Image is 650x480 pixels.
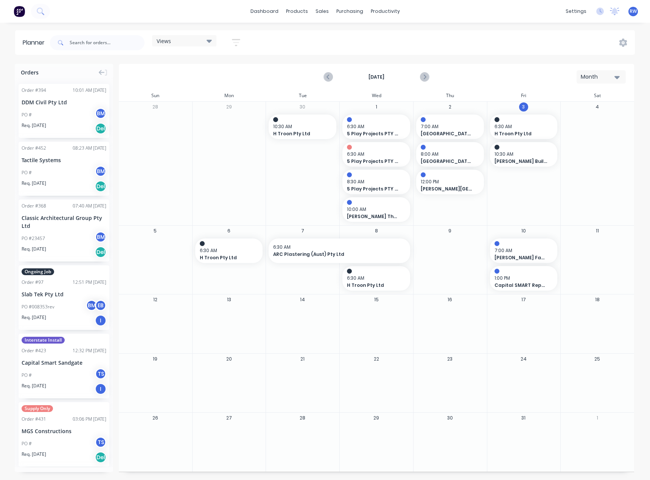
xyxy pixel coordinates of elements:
[200,247,255,254] span: 6:30 AM
[22,405,53,412] span: Supply Only
[490,266,558,291] div: 1:00 PMCapital SMART Repairs - [GEOGRAPHIC_DATA]
[324,72,333,82] button: Previous page
[70,35,145,50] input: Search for orders...
[593,354,602,363] button: 25
[95,123,106,134] div: Del
[95,300,106,311] div: EB
[273,123,328,130] span: 10:30 AM
[560,90,634,101] div: Sat
[73,279,106,286] div: 12:51 PM [DATE]
[22,372,32,379] div: PO #
[519,354,528,363] button: 24
[347,206,402,213] span: 10:00 AM
[342,170,410,194] div: 8:30 AM5 Play Projects PTY LTD
[347,151,402,158] span: 6:30 AM
[22,290,106,298] div: Slab Tek Pty Ltd
[14,6,25,17] img: Factory
[494,158,547,165] span: [PERSON_NAME] Builders - [GEOGRAPHIC_DATA]
[494,275,549,282] span: 1:00 PM
[562,6,590,17] div: settings
[224,413,233,423] button: 27
[347,130,400,137] span: 5 Play Projects PTY LTD
[494,247,549,254] span: 7:00 AM
[367,6,404,17] div: productivity
[22,382,46,389] span: Req. [DATE]
[95,181,106,192] div: Del
[298,226,307,235] button: 7
[347,282,400,289] span: H Troon Pty Ltd
[347,275,402,282] span: 6:30 AM
[224,102,233,111] button: 29
[593,413,602,423] button: 1
[494,123,549,130] span: 6:30 AM
[95,246,106,258] div: Del
[282,6,312,17] div: products
[420,72,429,82] button: Next page
[22,314,46,321] span: Req. [DATE]
[151,354,160,363] button: 19
[86,300,97,311] div: BM
[421,130,473,137] span: [GEOGRAPHIC_DATA][PERSON_NAME]
[342,266,410,291] div: 6:30 AMH Troon Pty Ltd
[151,226,160,235] button: 5
[22,87,46,94] div: Order # 394
[22,416,46,423] div: Order # 431
[224,226,233,235] button: 6
[342,115,410,139] div: 6:30 AM5 Play Projects PTY LTD
[333,6,367,17] div: purchasing
[298,354,307,363] button: 21
[157,37,171,45] span: Views
[416,170,484,194] div: 12:00 PM[PERSON_NAME][GEOGRAPHIC_DATA] [GEOGRAPHIC_DATA][PERSON_NAME]
[22,246,46,252] span: Req. [DATE]
[593,295,602,304] button: 18
[372,102,381,111] button: 1
[445,413,454,423] button: 30
[151,413,160,423] button: 26
[95,231,106,243] div: BM
[22,214,106,230] div: Classic Architectural Group Pty Ltd
[73,416,106,423] div: 03:06 PM [DATE]
[445,295,454,304] button: 16
[192,90,266,101] div: Mon
[593,102,602,111] button: 4
[22,98,106,106] div: DDM Civil Pty Ltd
[494,151,549,158] span: 10:30 AM
[273,244,402,251] span: 6:30 AM
[95,166,106,177] div: BM
[494,254,547,261] span: [PERSON_NAME] Factory
[445,354,454,363] button: 23
[416,115,484,139] div: 7:00 AM[GEOGRAPHIC_DATA][PERSON_NAME]
[416,142,484,167] div: 8:00 AM[GEOGRAPHIC_DATA][PERSON_NAME]
[21,68,39,76] span: Orders
[95,452,106,463] div: Del
[273,130,326,137] span: H Troon Pty Ltd
[118,90,192,101] div: Sun
[95,108,106,119] div: BM
[273,251,392,258] span: ARC Plastering (Aust) Pty Ltd
[22,156,106,164] div: Tactile Systems
[22,347,46,354] div: Order # 423
[22,145,46,152] div: Order # 452
[342,142,410,167] div: 6:30 AM5 Play Projects PTY LTD
[339,74,414,81] strong: [DATE]
[95,368,106,379] div: TS
[519,226,528,235] button: 10
[266,90,339,101] div: Tue
[298,295,307,304] button: 14
[22,111,32,118] div: PO #
[593,226,602,235] button: 11
[445,226,454,235] button: 9
[269,238,410,263] div: 6:30 AMARC Plastering (Aust) Pty Ltd
[95,315,106,326] div: I
[73,145,106,152] div: 08:23 AM [DATE]
[577,70,626,84] button: Month
[413,90,487,101] div: Thu
[339,90,413,101] div: Wed
[22,203,46,209] div: Order # 368
[490,238,558,263] div: 7:00 AM[PERSON_NAME] Factory
[519,295,528,304] button: 17
[22,337,65,344] span: Interstate Install
[269,115,336,139] div: 10:30 AMH Troon Pty Ltd
[22,268,54,275] span: Ongoing Job
[519,413,528,423] button: 31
